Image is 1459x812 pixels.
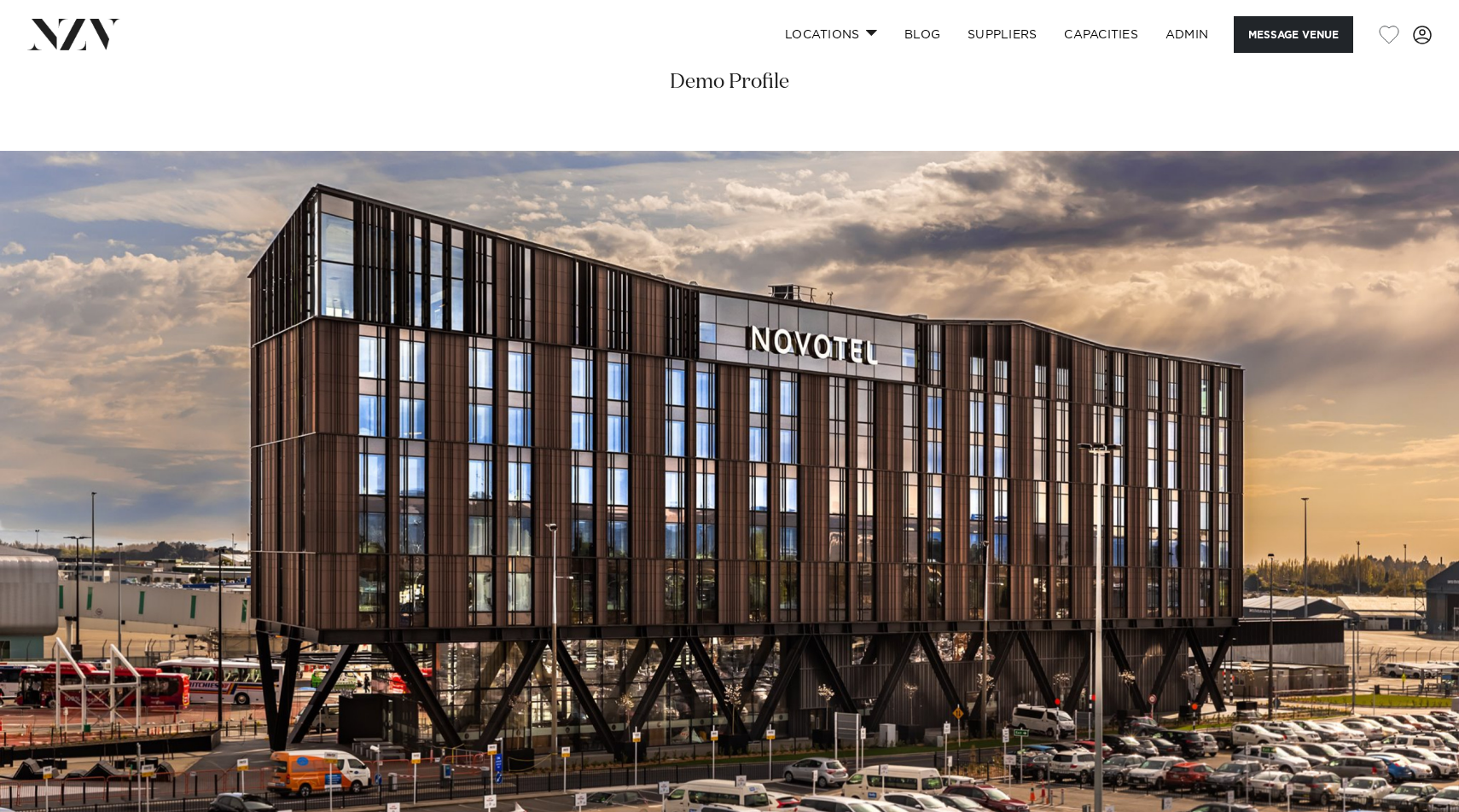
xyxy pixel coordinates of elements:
[771,16,891,53] a: Locations
[954,16,1050,53] a: SUPPLIERS
[1152,16,1222,53] a: ADMIN
[1234,16,1353,53] button: Message Venue
[1050,16,1152,53] a: Capacities
[891,16,954,53] a: BLOG
[27,19,120,49] img: nzv-logo.png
